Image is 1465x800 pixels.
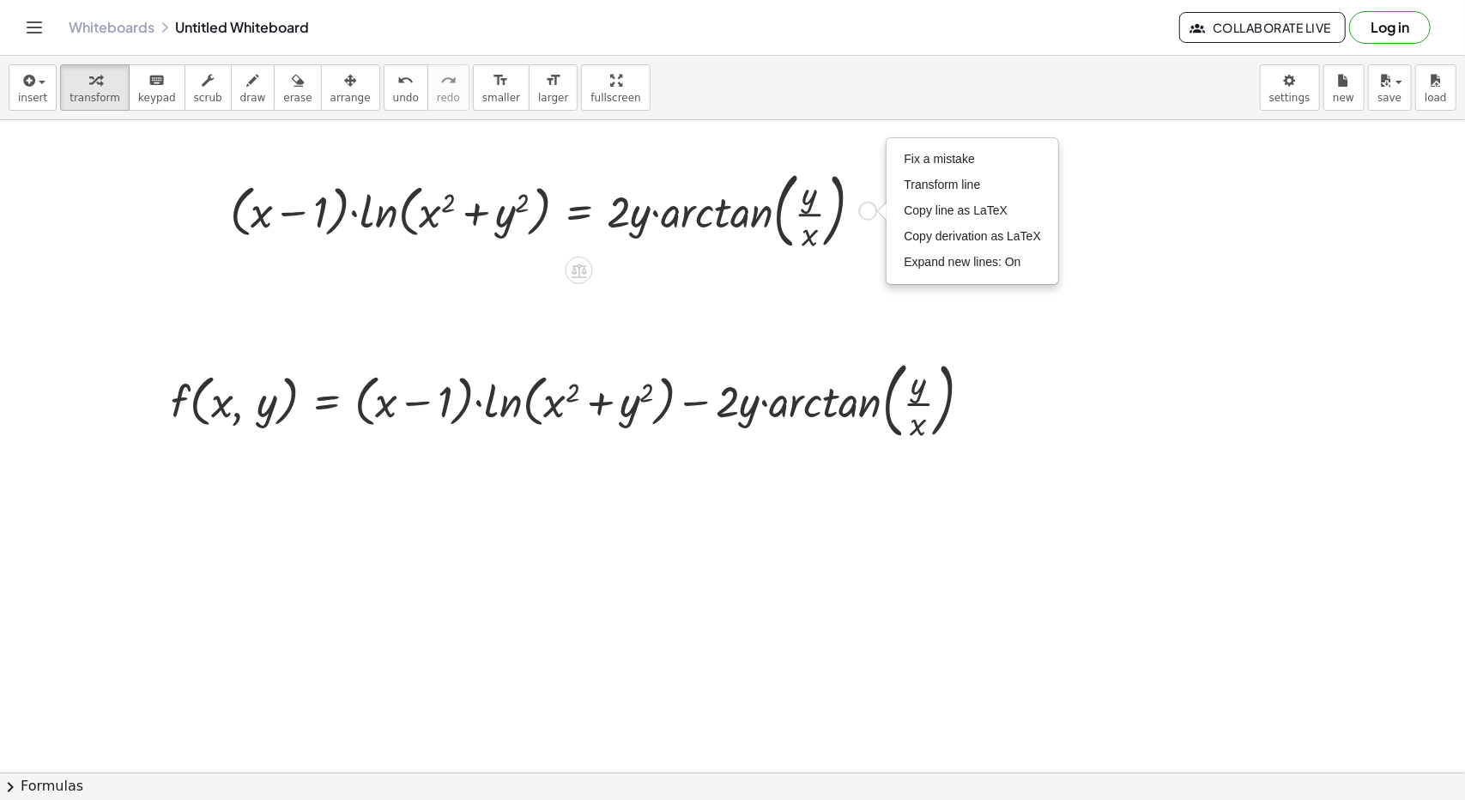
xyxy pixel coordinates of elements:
[904,152,974,166] span: Fix a mistake
[283,92,312,104] span: erase
[545,70,561,91] i: format_size
[1194,20,1331,35] span: Collaborate Live
[904,178,980,191] span: Transform line
[1425,92,1447,104] span: load
[60,64,130,111] button: transform
[70,92,120,104] span: transform
[138,92,176,104] span: keypad
[904,203,1008,217] span: Copy line as LaTeX
[566,257,593,284] div: Apply the same math to both sides of the equation
[440,70,457,91] i: redo
[590,92,640,104] span: fullscreen
[493,70,509,91] i: format_size
[231,64,275,111] button: draw
[397,70,414,91] i: undo
[437,92,460,104] span: redo
[129,64,185,111] button: keyboardkeypad
[194,92,222,104] span: scrub
[904,229,1041,243] span: Copy derivation as LaTeX
[1260,64,1320,111] button: settings
[1269,92,1311,104] span: settings
[1377,92,1401,104] span: save
[904,255,1020,269] span: Expand new lines: On
[384,64,428,111] button: undoundo
[185,64,232,111] button: scrub
[330,92,371,104] span: arrange
[21,14,48,41] button: Toggle navigation
[1415,64,1456,111] button: load
[581,64,650,111] button: fullscreen
[482,92,520,104] span: smaller
[274,64,321,111] button: erase
[1368,64,1412,111] button: save
[1349,11,1431,44] button: Log in
[1333,92,1354,104] span: new
[427,64,469,111] button: redoredo
[1323,64,1365,111] button: new
[538,92,568,104] span: larger
[393,92,419,104] span: undo
[18,92,47,104] span: insert
[9,64,57,111] button: insert
[240,92,266,104] span: draw
[321,64,380,111] button: arrange
[1179,12,1346,43] button: Collaborate Live
[473,64,530,111] button: format_sizesmaller
[148,70,165,91] i: keyboard
[69,19,154,36] a: Whiteboards
[529,64,578,111] button: format_sizelarger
